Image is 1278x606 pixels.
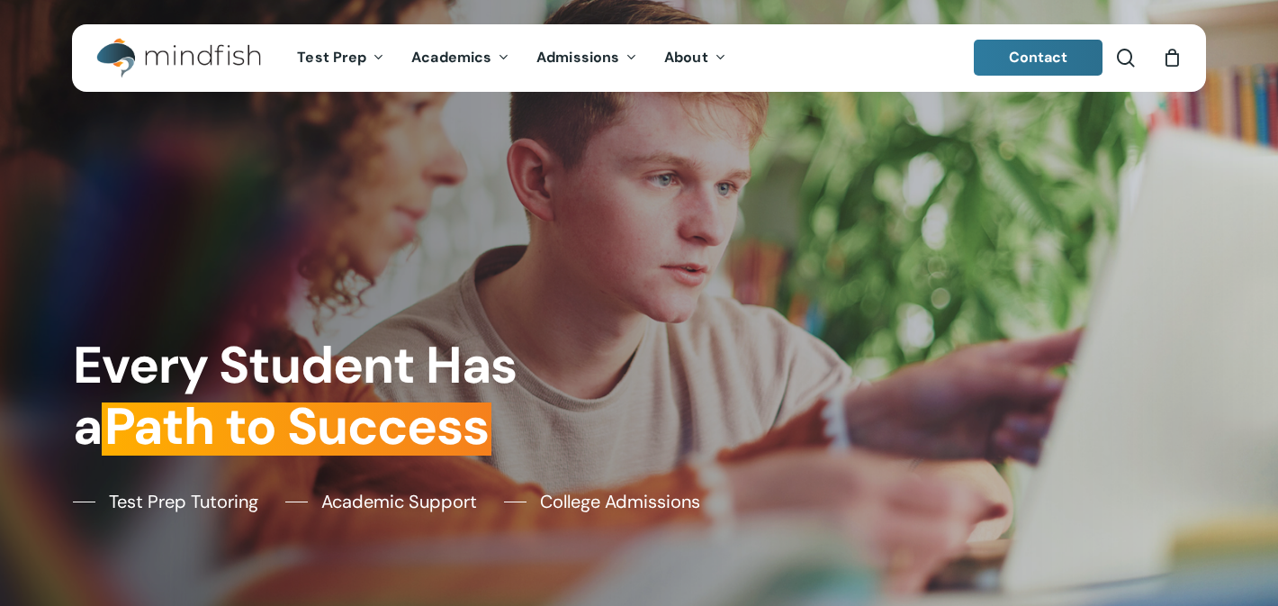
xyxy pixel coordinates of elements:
[536,48,619,67] span: Admissions
[523,50,651,66] a: Admissions
[285,488,477,515] a: Academic Support
[1009,48,1068,67] span: Contact
[411,48,491,67] span: Academics
[297,48,366,67] span: Test Prep
[283,24,739,92] nav: Main Menu
[651,50,740,66] a: About
[73,488,258,515] a: Test Prep Tutoring
[102,393,491,460] em: Path to Success
[321,488,477,515] span: Academic Support
[283,50,398,66] a: Test Prep
[398,50,523,66] a: Academics
[974,40,1103,76] a: Contact
[73,335,628,457] h1: Every Student Has a
[664,48,708,67] span: About
[504,488,700,515] a: College Admissions
[540,488,700,515] span: College Admissions
[72,24,1206,92] header: Main Menu
[109,488,258,515] span: Test Prep Tutoring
